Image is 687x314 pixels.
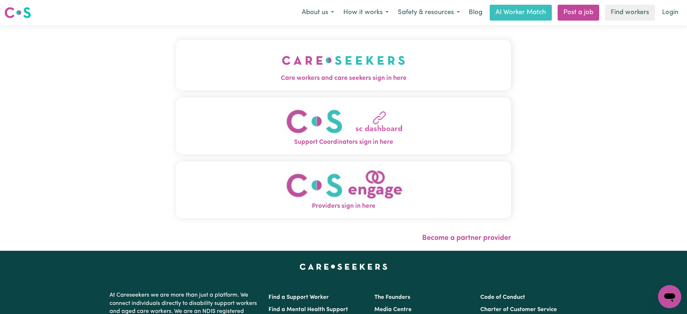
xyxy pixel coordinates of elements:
a: Careseekers home page [300,264,387,270]
a: Login [658,5,683,21]
span: Care workers and care seekers sign in here [176,74,511,83]
button: Providers sign in here [176,162,511,218]
a: Blog [464,5,487,21]
a: The Founders [374,294,410,300]
button: Support Coordinators sign in here [176,98,511,154]
button: Safety & resources [393,5,464,20]
iframe: Button to launch messaging window [658,285,681,308]
span: Providers sign in here [176,202,511,211]
img: Careseekers logo [4,6,31,19]
a: Media Centre [374,307,412,313]
a: Find workers [605,5,655,21]
button: Care workers and care seekers sign in here [176,40,511,90]
a: Charter of Customer Service [480,307,557,313]
a: Code of Conduct [480,294,525,300]
span: Support Coordinators sign in here [176,138,511,147]
button: How it works [339,5,393,20]
a: Find a Support Worker [269,294,329,300]
a: Post a job [558,5,599,21]
a: AI Worker Match [490,5,552,21]
a: Become a partner provider [422,235,511,242]
a: Careseekers logo [4,4,31,21]
button: About us [297,5,339,20]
